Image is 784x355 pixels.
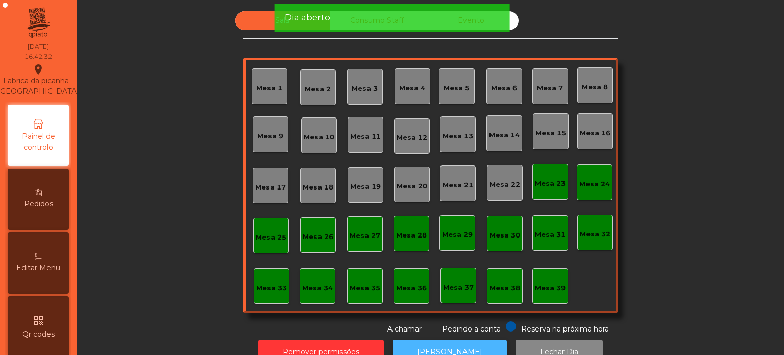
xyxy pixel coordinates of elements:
div: Mesa 26 [303,232,333,242]
div: Mesa 9 [257,131,283,141]
div: Mesa 15 [535,128,566,138]
span: A chamar [387,324,422,334]
span: Editar Menu [16,263,60,273]
div: Sala [235,11,330,30]
div: Mesa 34 [302,283,333,293]
div: 16:42:32 [24,52,52,61]
div: Mesa 24 [579,179,610,190]
img: qpiato [26,5,51,41]
div: Mesa 29 [442,230,473,240]
div: Mesa 18 [303,182,333,193]
div: Mesa 31 [535,230,566,240]
i: qr_code [32,314,44,326]
div: Mesa 13 [443,131,473,141]
div: Mesa 36 [396,283,427,293]
div: Mesa 10 [304,132,334,143]
div: Mesa 27 [350,231,380,241]
span: Dia aberto [285,11,330,24]
div: Mesa 23 [535,179,566,189]
div: Mesa 21 [443,180,473,191]
div: Mesa 12 [397,133,427,143]
div: Mesa 19 [350,182,381,192]
div: Mesa 37 [443,282,474,293]
div: Mesa 7 [537,83,563,93]
div: Mesa 17 [255,182,286,193]
div: Mesa 8 [582,82,608,92]
div: Mesa 32 [580,229,610,240]
div: Mesa 30 [489,230,520,241]
div: Mesa 11 [350,132,381,142]
div: Mesa 25 [256,232,286,243]
div: Mesa 14 [489,130,520,140]
div: Mesa 33 [256,283,287,293]
span: Pedindo a conta [442,324,501,334]
div: Mesa 6 [491,83,517,93]
div: Mesa 22 [489,180,520,190]
span: Reserva na próxima hora [521,324,609,334]
div: Mesa 16 [580,128,610,138]
div: Mesa 38 [489,283,520,293]
div: [DATE] [28,42,49,51]
span: Pedidos [24,199,53,209]
div: Mesa 4 [399,83,425,93]
i: location_on [32,63,44,76]
div: Mesa 28 [396,230,427,241]
div: Mesa 39 [535,283,566,293]
div: Mesa 20 [397,181,427,192]
div: Mesa 1 [256,83,282,93]
div: Mesa 2 [305,84,331,94]
div: Mesa 5 [444,83,470,93]
span: Qr codes [22,329,55,340]
div: Mesa 35 [350,283,380,293]
div: Mesa 3 [352,84,378,94]
span: Painel de controlo [10,131,66,153]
